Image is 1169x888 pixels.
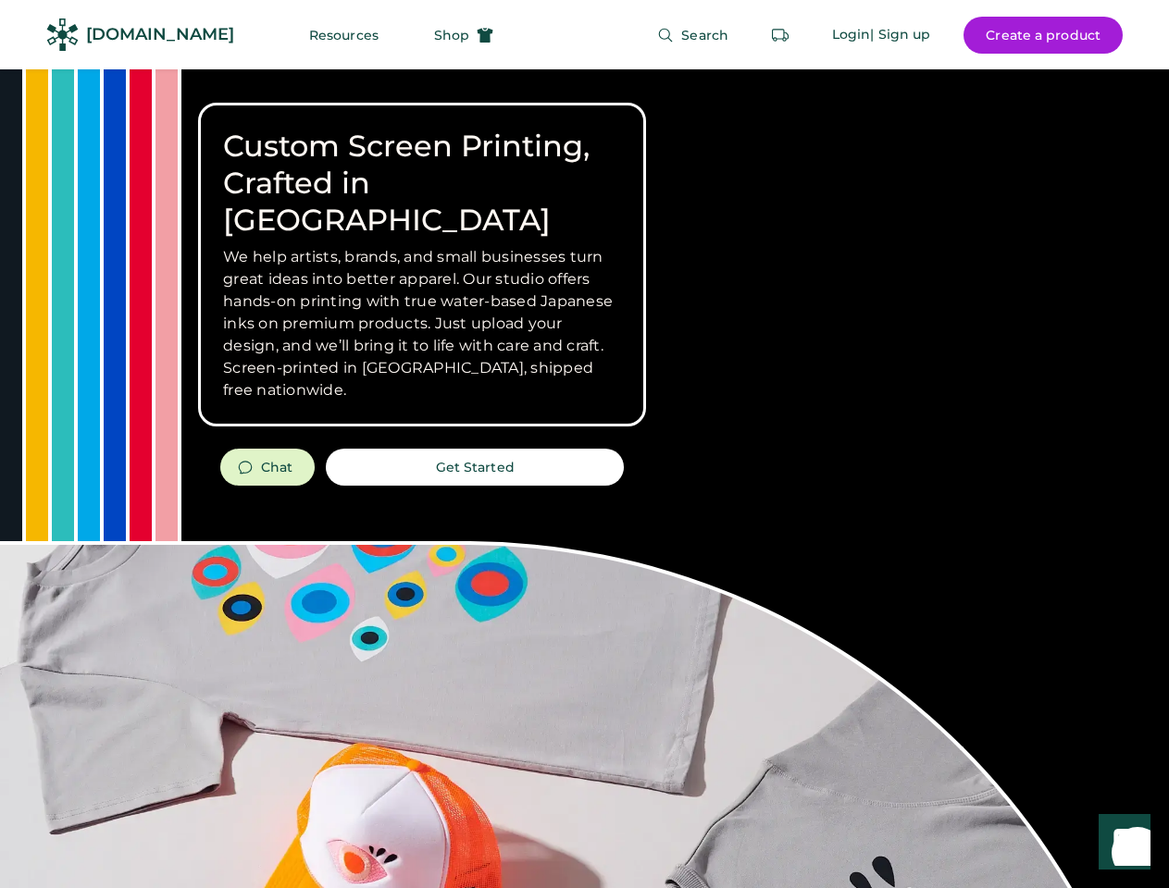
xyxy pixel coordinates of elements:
span: Shop [434,29,469,42]
span: Search [681,29,728,42]
button: Search [635,17,751,54]
div: [DOMAIN_NAME] [86,23,234,46]
h3: We help artists, brands, and small businesses turn great ideas into better apparel. Our studio of... [223,246,621,401]
img: Rendered Logo - Screens [46,18,79,51]
button: Retrieve an order [762,17,799,54]
div: Login [832,26,871,44]
iframe: Front Chat [1081,805,1161,884]
button: Resources [287,17,401,54]
button: Create a product [964,17,1123,54]
button: Chat [220,449,315,486]
div: | Sign up [870,26,930,44]
button: Get Started [326,449,624,486]
button: Shop [412,17,516,54]
h1: Custom Screen Printing, Crafted in [GEOGRAPHIC_DATA] [223,128,621,239]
